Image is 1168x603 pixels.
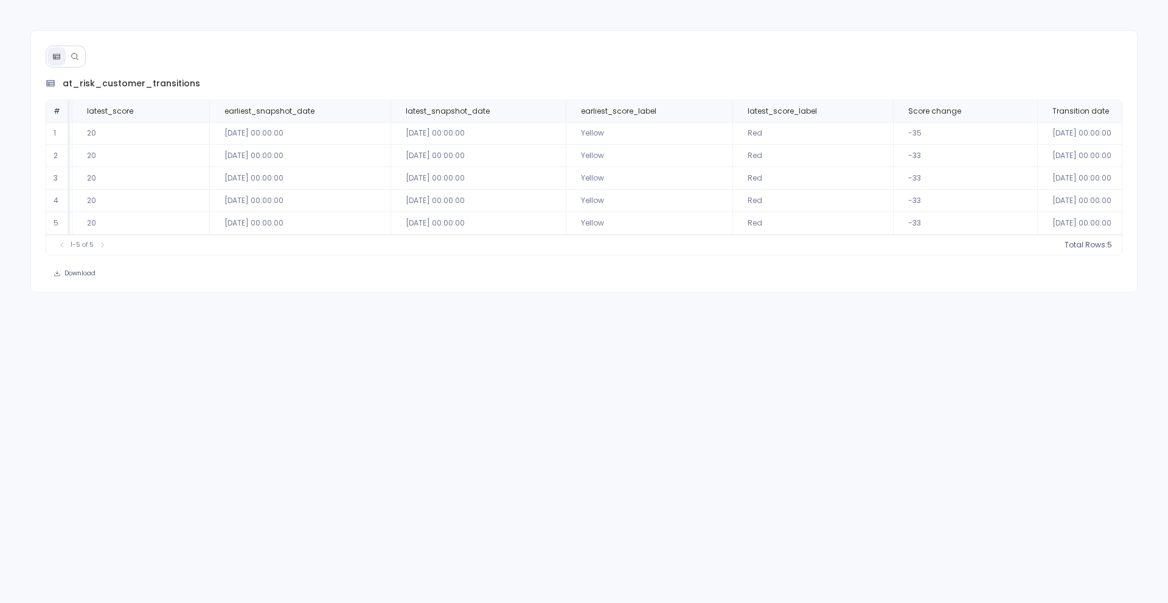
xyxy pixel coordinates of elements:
td: 5 [46,212,70,235]
td: 1 [46,122,70,145]
span: latest_snapshot_date [406,106,490,116]
td: Red [732,212,893,235]
span: # [54,106,60,116]
span: latest_score [87,106,133,116]
span: Transition date [1052,106,1109,116]
span: 1-5 of 5 [71,240,94,250]
td: Yellow [566,145,732,167]
td: Yellow [566,212,732,235]
span: Download [64,269,96,278]
span: Score change [908,106,961,116]
td: Yellow [566,190,732,212]
td: Red [732,122,893,145]
span: 5 [1107,240,1112,250]
td: [DATE] 00:00:00 [209,145,391,167]
td: 20 [72,145,209,167]
td: 20 [72,212,209,235]
td: -33 [893,212,1037,235]
td: -33 [893,167,1037,190]
td: 3 [46,167,70,190]
td: Red [732,167,893,190]
td: [DATE] 00:00:00 [391,145,566,167]
span: latest_score_label [748,106,817,116]
span: at_risk_customer_transitions [63,77,200,90]
td: Red [732,190,893,212]
button: Download [46,265,103,282]
td: [DATE] 00:00:00 [391,122,566,145]
td: Yellow [566,122,732,145]
td: -33 [893,145,1037,167]
td: 4 [46,190,70,212]
td: Red [732,145,893,167]
td: 20 [72,122,209,145]
td: Yellow [566,167,732,190]
td: [DATE] 00:00:00 [209,190,391,212]
td: 20 [72,167,209,190]
td: [DATE] 00:00:00 [209,122,391,145]
td: [DATE] 00:00:00 [391,212,566,235]
td: [DATE] 00:00:00 [209,212,391,235]
td: [DATE] 00:00:00 [391,167,566,190]
td: 2 [46,145,70,167]
td: [DATE] 00:00:00 [209,167,391,190]
span: Total Rows: [1065,240,1107,250]
td: -33 [893,190,1037,212]
td: -35 [893,122,1037,145]
span: earliest_snapshot_date [224,106,315,116]
td: [DATE] 00:00:00 [391,190,566,212]
td: 20 [72,190,209,212]
span: earliest_score_label [581,106,656,116]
